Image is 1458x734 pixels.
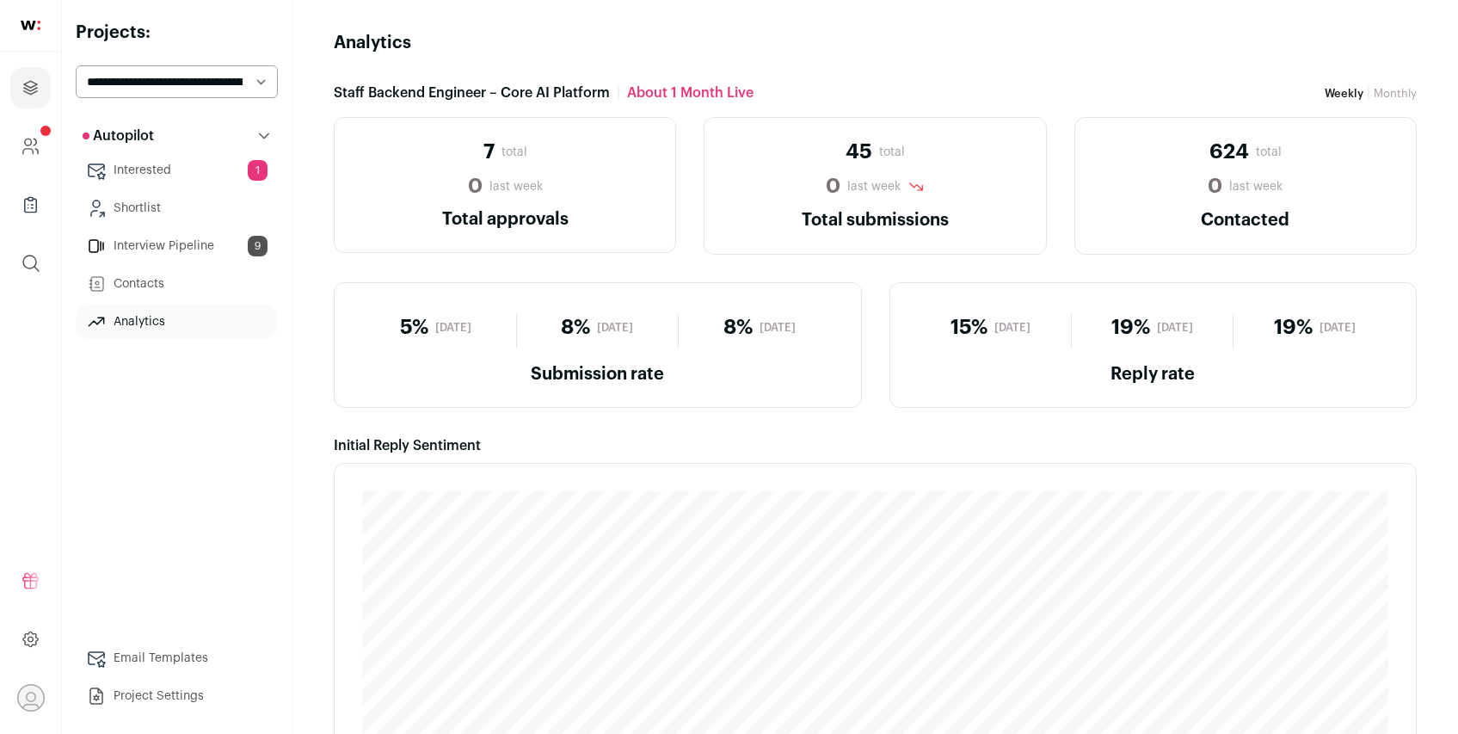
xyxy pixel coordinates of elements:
[561,314,590,342] span: 8%
[76,229,278,263] a: Interview Pipeline9
[76,641,278,675] a: Email Templates
[879,144,905,161] span: total
[76,267,278,301] a: Contacts
[17,684,45,712] button: Open dropdown
[489,178,543,195] span: last week
[1111,314,1150,342] span: 19%
[1325,88,1363,99] span: Weekly
[76,153,278,188] a: Interested1
[10,126,51,167] a: Company and ATS Settings
[355,362,840,386] h2: Submission rate
[1367,86,1370,100] span: |
[355,207,655,231] h2: Total approvals
[723,314,753,342] span: 8%
[846,139,872,166] span: 45
[248,236,268,256] span: 9
[83,126,154,146] p: Autopilot
[760,321,796,335] span: [DATE]
[950,314,987,342] span: 15%
[1208,173,1222,200] span: 0
[617,83,620,103] span: |
[1274,314,1313,342] span: 19%
[435,321,471,335] span: [DATE]
[1374,88,1417,99] a: Monthly
[76,119,278,153] button: Autopilot
[334,435,1417,456] div: Initial Reply Sentiment
[468,173,483,200] span: 0
[911,362,1396,386] h2: Reply rate
[994,321,1030,335] span: [DATE]
[334,31,411,55] h1: Analytics
[76,191,278,225] a: Shortlist
[627,83,754,103] span: about 1 month Live
[76,21,278,45] h2: Projects:
[21,21,40,30] img: wellfound-shorthand-0d5821cbd27db2630d0214b213865d53afaa358527fdda9d0ea32b1df1b89c2c.svg
[76,679,278,713] a: Project Settings
[1096,207,1395,233] h2: Contacted
[483,139,495,166] span: 7
[334,83,610,103] span: Staff Backend Engineer – Core AI Platform
[76,305,278,339] a: Analytics
[847,178,901,195] span: last week
[501,144,527,161] span: total
[10,184,51,225] a: Company Lists
[400,314,428,342] span: 5%
[597,321,633,335] span: [DATE]
[1209,139,1249,166] span: 624
[248,160,268,181] span: 1
[1229,178,1283,195] span: last week
[1157,321,1193,335] span: [DATE]
[725,207,1024,233] h2: Total submissions
[1320,321,1356,335] span: [DATE]
[10,67,51,108] a: Projects
[826,173,840,200] span: 0
[1256,144,1282,161] span: total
